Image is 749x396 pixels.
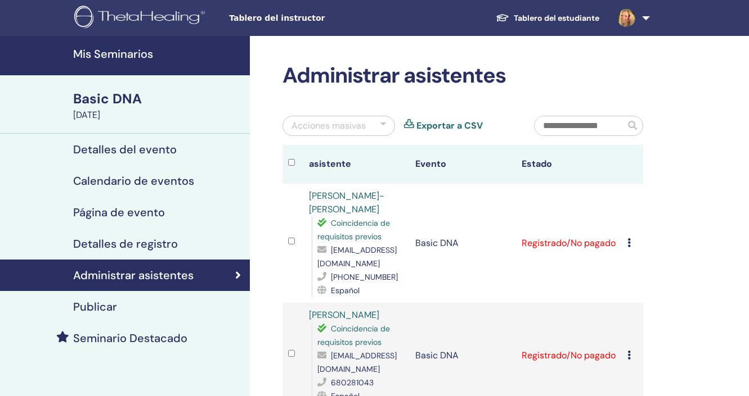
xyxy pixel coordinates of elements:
[317,351,397,374] span: [EMAIL_ADDRESS][DOMAIN_NAME]
[73,331,187,345] h4: Seminario Destacado
[317,245,397,268] span: [EMAIL_ADDRESS][DOMAIN_NAME]
[73,300,117,313] h4: Publicar
[282,63,643,89] h2: Administrar asistentes
[303,145,410,184] th: asistente
[410,145,516,184] th: Evento
[331,377,374,388] span: 680281043
[66,89,250,122] a: Basic DNA[DATE]
[487,8,608,29] a: Tablero del estudiante
[317,218,390,242] span: Coincidencia de requisitos previos
[73,237,178,251] h4: Detalles de registro
[410,184,516,303] td: Basic DNA
[73,174,194,188] h4: Calendario de eventos
[416,119,483,133] a: Exportar a CSV
[309,190,384,215] a: [PERSON_NAME]-[PERSON_NAME]
[331,285,360,295] span: Español
[291,119,366,133] div: Acciones masivas
[317,324,390,347] span: Coincidencia de requisitos previos
[617,9,635,27] img: default.jpg
[73,268,194,282] h4: Administrar asistentes
[73,206,165,219] h4: Página de evento
[516,145,622,184] th: Estado
[496,13,509,22] img: graduation-cap-white.svg
[229,12,398,24] span: Tablero del instructor
[331,272,398,282] span: [PHONE_NUMBER]
[73,47,243,61] h4: Mis Seminarios
[73,89,243,108] div: Basic DNA
[73,108,243,122] div: [DATE]
[73,143,177,156] h4: Detalles del evento
[74,6,209,31] img: logo.png
[309,309,379,321] a: [PERSON_NAME]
